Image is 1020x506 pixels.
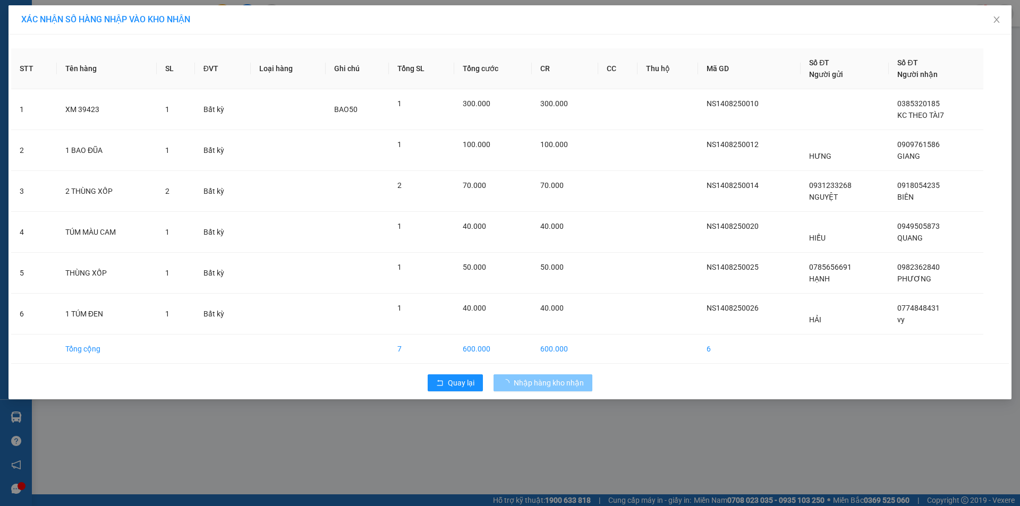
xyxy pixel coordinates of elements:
td: Bất kỳ [195,171,251,212]
span: NS1408250014 [707,181,759,190]
td: TÚM MÀU CAM [57,212,157,253]
td: 5 [11,253,57,294]
span: KC THEO TÀI7 [897,111,944,119]
td: 1 TÚM ĐEN [57,294,157,335]
span: 1 [397,99,402,108]
td: Tổng cộng [57,335,157,364]
span: 40.000 [540,222,564,230]
th: ĐVT [195,48,251,89]
span: PHƯƠNG [897,275,931,283]
span: 40.000 [540,304,564,312]
span: NS1408250020 [707,222,759,230]
th: Tổng cước [454,48,532,89]
span: NS1408250010 [707,99,759,108]
span: Quay lại [448,377,474,389]
span: 1 [397,222,402,230]
td: 6 [698,335,801,364]
span: QUANG [897,234,923,242]
span: 0931233268 [809,181,852,190]
td: Bất kỳ [195,130,251,171]
span: 1 [165,269,169,277]
th: Mã GD [698,48,801,89]
span: HƯNG [809,152,831,160]
th: Thu hộ [637,48,698,89]
th: Ghi chú [326,48,389,89]
span: 1 [397,263,402,271]
span: 70.000 [463,181,486,190]
button: Nhập hàng kho nhận [494,374,592,391]
th: CR [532,48,598,89]
span: 40.000 [463,304,486,312]
span: 1 [397,140,402,149]
th: Tổng SL [389,48,454,89]
span: BIÊN [897,193,914,201]
td: 2 THÙNG XỐP [57,171,157,212]
span: 1 [165,146,169,155]
span: 0785656691 [809,263,852,271]
span: XÁC NHẬN SỐ HÀNG NHẬP VÀO KHO NHẬN [21,14,190,24]
button: Close [982,5,1011,35]
td: 1 BAO ĐŨA [57,130,157,171]
td: Bất kỳ [195,253,251,294]
span: 0982362840 [897,263,940,271]
span: 0385320185 [897,99,940,108]
span: 2 [397,181,402,190]
span: Số ĐT [897,58,917,67]
span: 70.000 [540,181,564,190]
td: 4 [11,212,57,253]
span: Người nhận [897,70,938,79]
span: rollback [436,379,444,388]
span: BAO50 [334,105,358,114]
span: 0918054235 [897,181,940,190]
td: 600.000 [454,335,532,364]
td: 2 [11,130,57,171]
span: loading [502,379,514,387]
span: 300.000 [463,99,490,108]
span: 40.000 [463,222,486,230]
span: Số ĐT [809,58,829,67]
td: Bất kỳ [195,212,251,253]
td: 600.000 [532,335,598,364]
th: Loại hàng [251,48,326,89]
span: 1 [165,228,169,236]
td: Bất kỳ [195,89,251,130]
span: 0909761586 [897,140,940,149]
td: 1 [11,89,57,130]
span: GIANG [897,152,920,160]
th: SL [157,48,194,89]
span: Người gửi [809,70,843,79]
span: NS1408250025 [707,263,759,271]
span: 300.000 [540,99,568,108]
span: 0949505873 [897,222,940,230]
span: 50.000 [540,263,564,271]
span: close [992,15,1001,24]
td: 3 [11,171,57,212]
span: NS1408250012 [707,140,759,149]
span: vy [897,315,905,324]
span: 0774848431 [897,304,940,312]
span: HẢI [809,315,821,324]
td: XM 39423 [57,89,157,130]
span: 50.000 [463,263,486,271]
span: NGUYỆT [809,193,838,201]
button: rollbackQuay lại [428,374,483,391]
td: Bất kỳ [195,294,251,335]
span: NS1408250026 [707,304,759,312]
th: STT [11,48,57,89]
td: THÙNG XỐP [57,253,157,294]
span: HẠNH [809,275,830,283]
span: Nhập hàng kho nhận [514,377,584,389]
td: 7 [389,335,454,364]
span: 1 [165,105,169,114]
span: 2 [165,187,169,195]
span: 100.000 [463,140,490,149]
span: 100.000 [540,140,568,149]
span: 1 [397,304,402,312]
th: CC [598,48,637,89]
th: Tên hàng [57,48,157,89]
span: 1 [165,310,169,318]
span: HIẾU [809,234,826,242]
td: 6 [11,294,57,335]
